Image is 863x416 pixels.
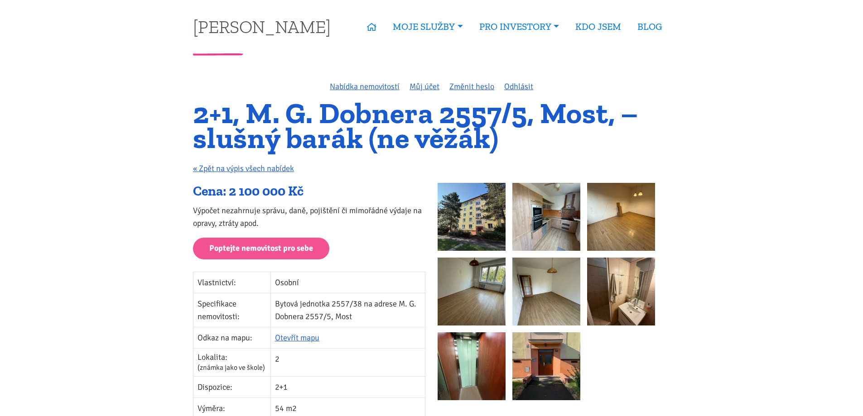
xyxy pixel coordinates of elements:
td: Specifikace nemovitosti: [193,293,271,327]
td: Dispozice: [193,377,271,398]
a: Odhlásit [504,81,533,91]
a: MOJE SLUŽBY [385,16,471,37]
a: Změnit heslo [449,81,494,91]
a: KDO JSEM [567,16,629,37]
td: Odkaz na mapu: [193,327,271,349]
p: Výpočet nezahrnuje správu, daně, pojištění či mimořádné výdaje na opravy, ztráty apod. [193,204,425,230]
div: Cena: 2 100 000 Kč [193,183,425,200]
a: Můj účet [410,81,439,91]
h1: 2+1, M. G. Dobnera 2557/5, Most, – slušný barák (ne věžák) [193,101,670,150]
td: Lokalita: [193,349,271,377]
a: Poptejte nemovitost pro sebe [193,238,329,260]
a: « Zpět na výpis všech nabídek [193,163,294,173]
td: Bytová jednotka 2557/38 na adrese M. G. Dobnera 2557/5, Most [270,293,425,327]
td: 2+1 [270,377,425,398]
a: Nabídka nemovitostí [330,81,400,91]
td: Osobní [270,272,425,293]
td: Vlastnictví: [193,272,271,293]
td: 2 [270,349,425,377]
a: [PERSON_NAME] [193,18,331,35]
a: PRO INVESTORY [471,16,567,37]
span: (známka jako ve škole) [198,363,265,372]
a: Otevřít mapu [275,333,319,343]
a: BLOG [629,16,670,37]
